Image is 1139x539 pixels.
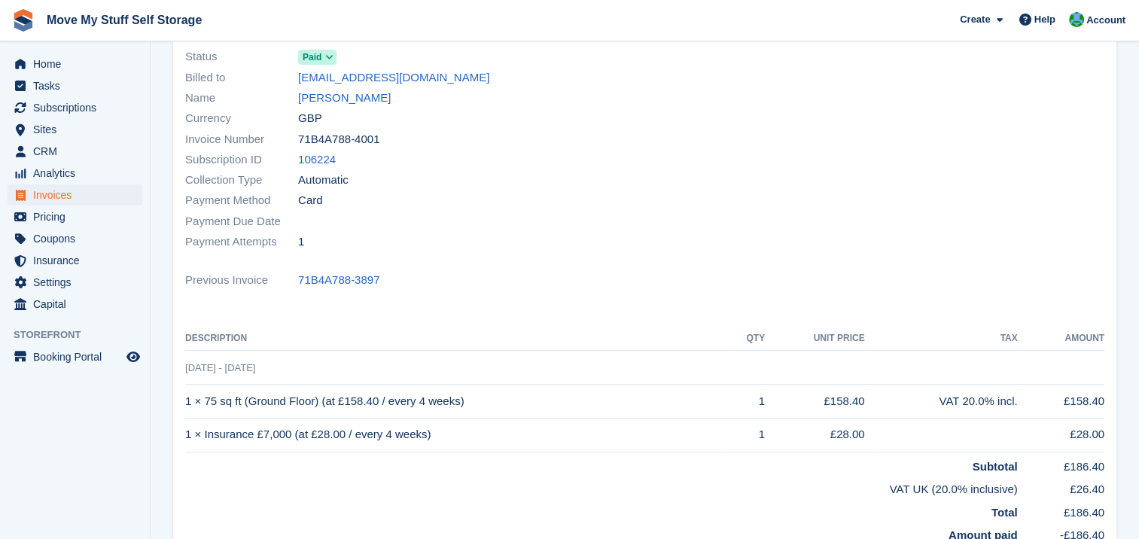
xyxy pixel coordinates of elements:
a: menu [8,163,142,184]
a: menu [8,272,142,293]
a: menu [8,53,142,75]
span: Card [298,192,323,209]
td: 1 × 75 sq ft (Ground Floor) (at £158.40 / every 4 weeks) [185,385,729,419]
th: Amount [1018,327,1104,351]
td: £28.00 [765,418,865,452]
a: Move My Stuff Self Storage [41,8,208,32]
th: QTY [729,327,765,351]
a: menu [8,75,142,96]
a: [PERSON_NAME] [298,90,391,107]
span: Paid [303,50,321,64]
span: Name [185,90,298,107]
img: Dan [1069,12,1084,27]
span: 71B4A788-4001 [298,131,379,148]
a: 106224 [298,151,336,169]
span: Booking Portal [33,346,123,367]
span: Settings [33,272,123,293]
td: £158.40 [1018,385,1104,419]
a: [EMAIL_ADDRESS][DOMAIN_NAME] [298,69,489,87]
div: VAT 20.0% incl. [865,393,1018,410]
span: 1 [298,233,304,251]
span: Invoice Number [185,131,298,148]
a: Preview store [124,348,142,366]
span: Storefront [14,327,150,343]
span: Currency [185,110,298,127]
span: Payment Due Date [185,213,298,230]
span: Home [33,53,123,75]
a: menu [8,206,142,227]
span: CRM [33,141,123,162]
a: menu [8,346,142,367]
span: Account [1086,13,1125,28]
td: 1 [729,385,765,419]
span: Insurance [33,250,123,271]
span: Create [960,12,990,27]
span: Billed to [185,69,298,87]
span: Pricing [33,206,123,227]
span: Subscriptions [33,97,123,118]
a: Paid [298,48,337,65]
span: Payment Method [185,192,298,209]
td: £26.40 [1018,475,1104,498]
strong: Total [991,506,1018,519]
td: £158.40 [765,385,865,419]
a: menu [8,119,142,140]
span: Invoices [33,184,123,206]
td: VAT UK (20.0% inclusive) [185,475,1018,498]
a: menu [8,250,142,271]
span: Subscription ID [185,151,298,169]
a: menu [8,294,142,315]
span: Previous Invoice [185,272,298,289]
a: menu [8,184,142,206]
a: menu [8,141,142,162]
span: GBP [298,110,322,127]
th: Tax [865,327,1018,351]
span: Tasks [33,75,123,96]
span: Coupons [33,228,123,249]
td: 1 × Insurance £7,000 (at £28.00 / every 4 weeks) [185,418,729,452]
span: Help [1034,12,1055,27]
a: menu [8,97,142,118]
a: menu [8,228,142,249]
span: Payment Attempts [185,233,298,251]
td: £186.40 [1018,498,1104,522]
th: Description [185,327,729,351]
td: £28.00 [1018,418,1104,452]
span: Status [185,48,298,65]
span: Capital [33,294,123,315]
span: Collection Type [185,172,298,189]
span: Automatic [298,172,349,189]
th: Unit Price [765,327,865,351]
td: 1 [729,418,765,452]
a: 71B4A788-3897 [298,272,379,289]
img: stora-icon-8386f47178a22dfd0bd8f6a31ec36ba5ce8667c1dd55bd0f319d3a0aa187defe.svg [12,9,35,32]
span: [DATE] - [DATE] [185,362,255,373]
td: £186.40 [1018,452,1104,475]
span: Analytics [33,163,123,184]
strong: Subtotal [973,460,1018,473]
span: Sites [33,119,123,140]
